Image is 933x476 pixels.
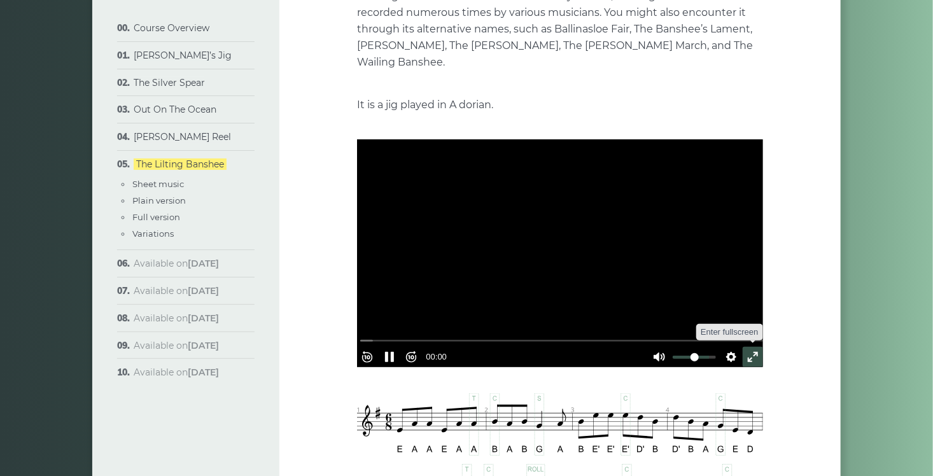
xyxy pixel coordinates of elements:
[134,258,219,269] span: Available on
[134,22,209,34] a: Course Overview
[134,367,219,378] span: Available on
[188,258,219,269] strong: [DATE]
[134,340,219,351] span: Available on
[188,312,219,324] strong: [DATE]
[132,228,174,239] a: Variations
[357,97,763,113] p: It is a jig played in A dorian.
[188,340,219,351] strong: [DATE]
[132,195,186,206] a: Plain version
[188,285,219,297] strong: [DATE]
[134,158,227,170] a: The Lilting Banshee
[134,131,231,143] a: [PERSON_NAME] Reel
[134,50,232,61] a: [PERSON_NAME]’s Jig
[132,212,180,222] a: Full version
[132,179,184,189] a: Sheet music
[134,77,205,88] a: The Silver Spear
[134,104,216,115] a: Out On The Ocean
[134,312,219,324] span: Available on
[134,285,219,297] span: Available on
[188,367,219,378] strong: [DATE]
